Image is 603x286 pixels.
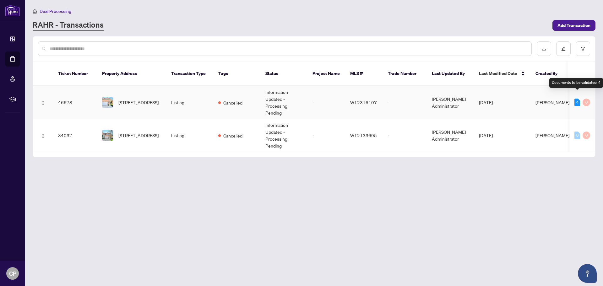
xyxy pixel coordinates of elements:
[549,78,603,88] div: Documents to be validated: 4
[479,100,493,105] span: [DATE]
[479,132,493,138] span: [DATE]
[383,86,427,119] td: -
[530,62,568,86] th: Created By
[40,8,71,14] span: Deal Processing
[223,99,242,106] span: Cancelled
[5,5,20,16] img: logo
[583,99,590,106] div: 0
[213,62,260,86] th: Tags
[574,132,580,139] div: 0
[33,20,104,31] a: RAHR - Transactions
[41,100,46,105] img: Logo
[97,62,166,86] th: Property Address
[479,70,517,77] span: Last Modified Date
[557,20,590,30] span: Add Transaction
[542,46,546,51] span: download
[581,46,585,51] span: filter
[350,100,377,105] span: W12316107
[38,130,48,140] button: Logo
[38,97,48,107] button: Logo
[383,62,427,86] th: Trade Number
[260,86,307,119] td: Information Updated - Processing Pending
[118,132,159,139] span: [STREET_ADDRESS]
[576,41,590,56] button: filter
[307,62,345,86] th: Project Name
[578,264,597,283] button: Open asap
[33,9,37,13] span: home
[260,62,307,86] th: Status
[166,62,213,86] th: Transaction Type
[41,133,46,138] img: Logo
[307,119,345,152] td: -
[556,41,571,56] button: edit
[102,97,113,108] img: thumbnail-img
[166,86,213,119] td: Listing
[535,132,569,138] span: [PERSON_NAME]
[383,119,427,152] td: -
[53,119,97,152] td: 34037
[260,119,307,152] td: Information Updated - Processing Pending
[552,20,595,31] button: Add Transaction
[427,86,474,119] td: [PERSON_NAME] Administrator
[345,62,383,86] th: MLS #
[9,269,16,278] span: CP
[118,99,159,106] span: [STREET_ADDRESS]
[427,62,474,86] th: Last Updated By
[350,132,377,138] span: W12133695
[53,86,97,119] td: 46678
[223,132,242,139] span: Cancelled
[561,46,566,51] span: edit
[474,62,530,86] th: Last Modified Date
[307,86,345,119] td: -
[53,62,97,86] th: Ticket Number
[535,100,569,105] span: [PERSON_NAME]
[574,99,580,106] div: 4
[537,41,551,56] button: download
[102,130,113,141] img: thumbnail-img
[583,132,590,139] div: 0
[427,119,474,152] td: [PERSON_NAME] Administrator
[166,119,213,152] td: Listing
